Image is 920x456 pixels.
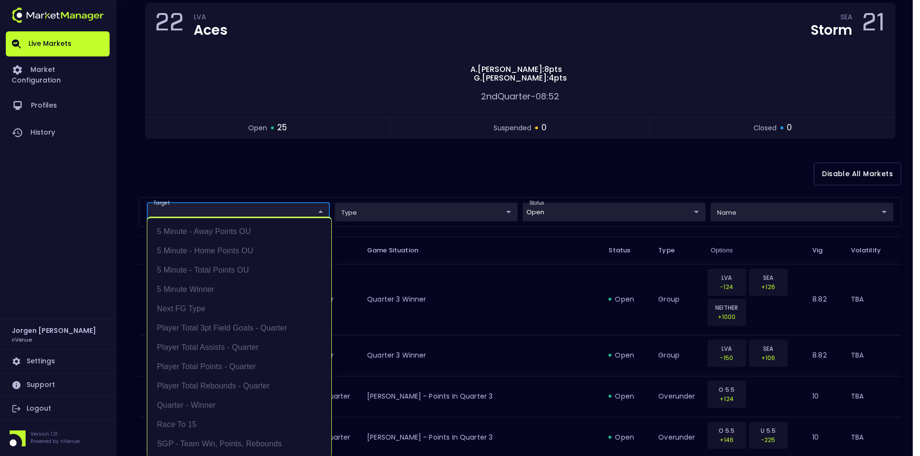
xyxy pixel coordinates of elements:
[147,434,331,454] li: SGP - Team Win, Points, Rebounds
[147,222,331,241] li: 5 Minute - Away Points OU
[147,396,331,415] li: Quarter - Winner
[147,318,331,338] li: Player Total 3pt Field Goals - Quarter
[147,415,331,434] li: Race to 15
[147,280,331,299] li: 5 Minute Winner
[147,338,331,357] li: Player Total Assists - Quarter
[147,357,331,376] li: Player Total Points - Quarter
[147,261,331,280] li: 5 Minute - Total Points OU
[147,376,331,396] li: Player Total Rebounds - Quarter
[147,299,331,318] li: Next FG Type
[147,241,331,261] li: 5 Minute - Home Points OU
